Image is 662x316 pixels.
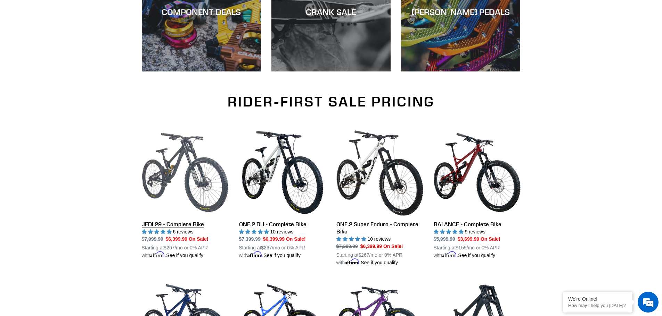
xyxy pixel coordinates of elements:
img: d_696896380_company_1647369064580_696896380 [22,35,40,52]
div: Chat with us now [47,39,127,48]
div: CRANK SALE [271,7,391,17]
span: We're online! [40,87,96,157]
div: Minimize live chat window [114,3,131,20]
h2: RIDER-FIRST SALE PRICING [142,93,521,110]
p: How may I help you today? [568,303,627,308]
div: We're Online! [568,296,627,302]
textarea: Type your message and hit 'Enter' [3,189,132,214]
div: COMPONENT DEALS [142,7,261,17]
div: Navigation go back [8,38,18,49]
div: [PERSON_NAME] PEDALS [401,7,520,17]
